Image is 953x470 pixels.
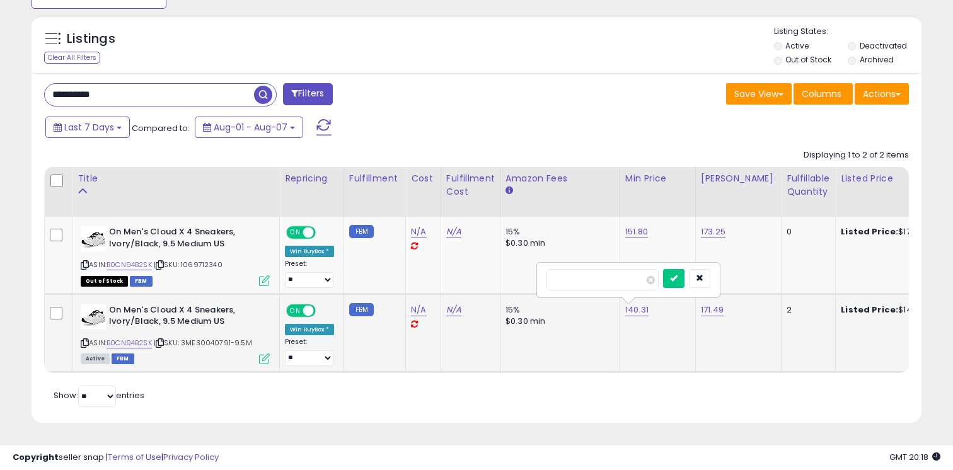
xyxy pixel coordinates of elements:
[81,276,128,287] span: All listings that are currently out of stock and unavailable for purchase on Amazon
[625,226,648,238] a: 151.80
[411,172,436,185] div: Cost
[108,451,161,463] a: Terms of Use
[314,305,334,316] span: OFF
[411,226,426,238] a: N/A
[841,172,950,185] div: Listed Price
[505,226,610,238] div: 15%
[67,30,115,48] h5: Listings
[154,338,252,348] span: | SKU: 3ME30040791-9.5M
[13,452,219,464] div: seller snap | |
[132,122,190,134] span: Compared to:
[195,117,303,138] button: Aug-01 - Aug-07
[314,227,334,238] span: OFF
[130,276,153,287] span: FBM
[505,172,615,185] div: Amazon Fees
[446,304,461,316] a: N/A
[78,172,274,185] div: Title
[841,304,898,316] b: Listed Price:
[283,83,332,105] button: Filters
[285,338,334,366] div: Preset:
[411,304,426,316] a: N/A
[154,260,222,270] span: | SKU: 1069712340
[841,304,945,316] div: $140.31
[785,54,831,65] label: Out of Stock
[701,226,725,238] a: 173.25
[107,260,152,270] a: B0CN94B2SK
[841,226,898,238] b: Listed Price:
[625,172,690,185] div: Min Price
[505,185,513,197] small: Amazon Fees.
[285,246,334,257] div: Win BuyBox *
[81,353,110,364] span: All listings currently available for purchase on Amazon
[64,121,114,134] span: Last 7 Days
[107,338,152,348] a: B0CN94B2SK
[785,40,809,51] label: Active
[81,304,270,363] div: ASIN:
[860,54,894,65] label: Archived
[505,316,610,327] div: $0.30 min
[701,304,724,316] a: 171.49
[81,226,270,285] div: ASIN:
[13,451,59,463] strong: Copyright
[81,304,106,330] img: 4186eLiQJYL._SL40_.jpg
[54,389,144,401] span: Show: entries
[112,353,134,364] span: FBM
[802,88,841,100] span: Columns
[860,40,907,51] label: Deactivated
[446,226,461,238] a: N/A
[163,451,219,463] a: Privacy Policy
[109,226,262,253] b: On Men's Cloud X 4 Sneakers, Ivory/Black, 9.5 Medium US
[787,226,826,238] div: 0
[287,305,303,316] span: ON
[625,304,649,316] a: 140.31
[701,172,776,185] div: [PERSON_NAME]
[505,238,610,249] div: $0.30 min
[855,83,909,105] button: Actions
[726,83,792,105] button: Save View
[794,83,853,105] button: Columns
[45,117,130,138] button: Last 7 Days
[81,226,106,251] img: 4186eLiQJYL._SL40_.jpg
[349,303,374,316] small: FBM
[804,149,909,161] div: Displaying 1 to 2 of 2 items
[787,304,826,316] div: 2
[44,52,100,64] div: Clear All Filters
[889,451,940,463] span: 2025-08-15 20:18 GMT
[214,121,287,134] span: Aug-01 - Aug-07
[349,225,374,238] small: FBM
[841,226,945,238] div: $173.25
[285,260,334,288] div: Preset:
[774,26,922,38] p: Listing States:
[109,304,262,331] b: On Men's Cloud X 4 Sneakers, Ivory/Black, 9.5 Medium US
[285,324,334,335] div: Win BuyBox *
[505,304,610,316] div: 15%
[287,227,303,238] span: ON
[787,172,830,198] div: Fulfillable Quantity
[349,172,400,185] div: Fulfillment
[285,172,338,185] div: Repricing
[446,172,495,198] div: Fulfillment Cost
